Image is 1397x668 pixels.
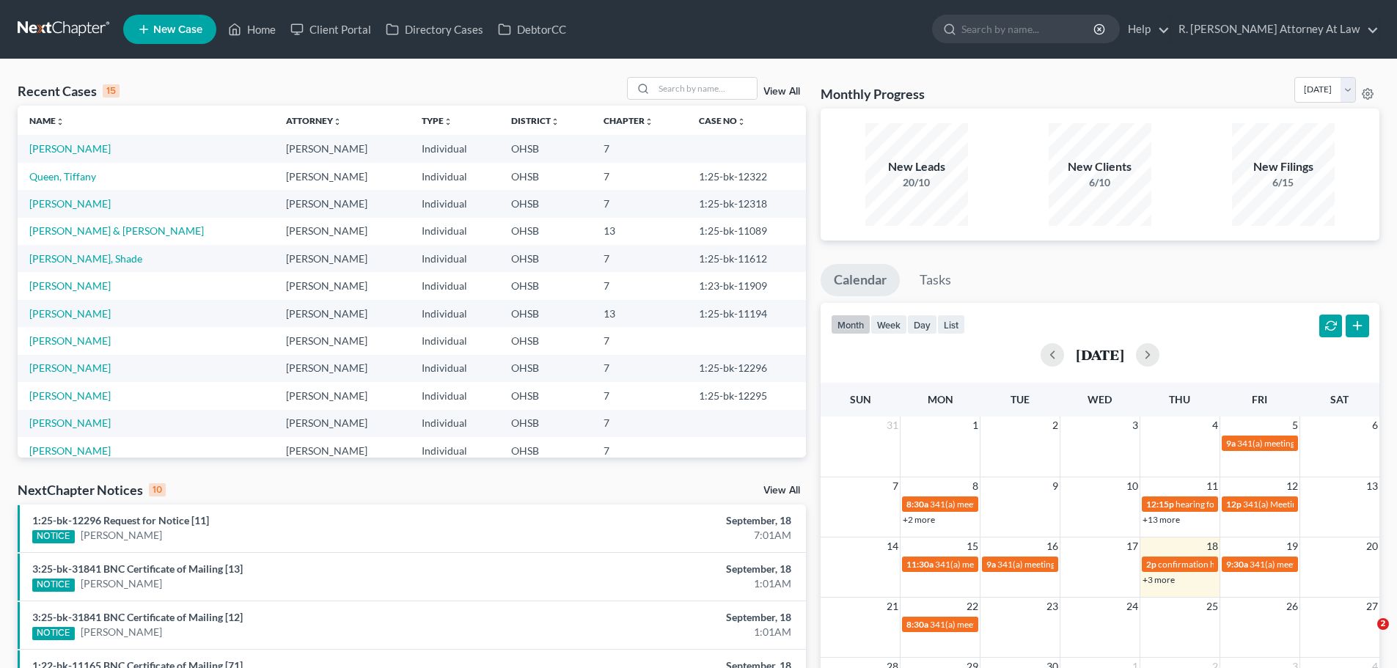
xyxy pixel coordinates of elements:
div: NOTICE [32,627,75,640]
span: 11:30a [906,559,934,570]
td: 7 [592,245,687,272]
td: [PERSON_NAME] [274,300,410,327]
div: September, 18 [548,562,791,576]
td: Individual [410,437,499,464]
td: [PERSON_NAME] [274,190,410,217]
span: 18 [1205,537,1220,555]
span: 11 [1205,477,1220,495]
td: [PERSON_NAME] [274,272,410,299]
span: 8:30a [906,499,928,510]
a: [PERSON_NAME] [81,576,162,591]
a: Directory Cases [378,16,491,43]
td: [PERSON_NAME] [274,163,410,190]
td: Individual [410,190,499,217]
td: 7 [592,437,687,464]
td: Individual [410,218,499,245]
a: +3 more [1143,574,1175,585]
span: 26 [1285,598,1299,615]
a: DebtorCC [491,16,573,43]
span: 9a [986,559,996,570]
span: 13 [1365,477,1379,495]
h2: [DATE] [1076,347,1124,362]
a: Districtunfold_more [511,115,560,126]
span: 9a [1226,438,1236,449]
td: 1:25-bk-12296 [687,355,806,382]
div: September, 18 [548,610,791,625]
i: unfold_more [551,117,560,126]
span: 341(a) Meeting for [PERSON_NAME] [1243,499,1385,510]
td: Individual [410,327,499,354]
a: Case Nounfold_more [699,115,746,126]
span: New Case [153,24,202,35]
a: 3:25-bk-31841 BNC Certificate of Mailing [12] [32,611,243,623]
span: Mon [928,393,953,405]
input: Search by name... [961,15,1096,43]
td: 7 [592,382,687,409]
span: Sun [850,393,871,405]
span: 14 [885,537,900,555]
span: 4 [1211,416,1220,434]
a: [PERSON_NAME] & [PERSON_NAME] [29,224,204,237]
span: 1 [971,416,980,434]
span: 21 [885,598,900,615]
span: 9 [1051,477,1060,495]
div: 20/10 [865,175,968,190]
span: hearing for [PERSON_NAME] [1176,499,1288,510]
a: Tasks [906,264,964,296]
div: 10 [149,483,166,496]
span: 12:15p [1146,499,1174,510]
h3: Monthly Progress [821,85,925,103]
div: Recent Cases [18,82,120,100]
div: September, 18 [548,513,791,528]
a: [PERSON_NAME] [29,307,111,320]
td: OHSB [499,327,593,354]
td: 13 [592,300,687,327]
span: 31 [885,416,900,434]
span: 7 [891,477,900,495]
td: 7 [592,163,687,190]
button: month [831,315,870,334]
a: [PERSON_NAME], Shade [29,252,142,265]
span: 341(a) meeting for [PERSON_NAME] III & [PERSON_NAME] [930,619,1159,630]
span: 23 [1045,598,1060,615]
span: 9:30a [1226,559,1248,570]
div: 1:01AM [548,625,791,639]
a: Calendar [821,264,900,296]
span: 25 [1205,598,1220,615]
td: [PERSON_NAME] [274,135,410,162]
a: [PERSON_NAME] [29,334,111,347]
span: Thu [1169,393,1190,405]
td: 1:25-bk-12295 [687,382,806,409]
a: [PERSON_NAME] [81,625,162,639]
span: 8:30a [906,619,928,630]
a: [PERSON_NAME] [29,279,111,292]
a: Help [1121,16,1170,43]
i: unfold_more [56,117,65,126]
a: 1:25-bk-12296 Request for Notice [11] [32,514,209,526]
a: +2 more [903,514,935,525]
a: View All [763,87,800,97]
div: 1:01AM [548,576,791,591]
div: 6/15 [1232,175,1335,190]
span: 17 [1125,537,1140,555]
td: 1:23-bk-11909 [687,272,806,299]
td: OHSB [499,218,593,245]
td: OHSB [499,437,593,464]
a: Attorneyunfold_more [286,115,342,126]
div: NOTICE [32,530,75,543]
span: 341(a) meeting for [PERSON_NAME] [935,559,1077,570]
div: New Clients [1049,158,1151,175]
a: [PERSON_NAME] [81,528,162,543]
span: Fri [1252,393,1267,405]
div: 7:01AM [548,528,791,543]
a: [PERSON_NAME] [29,142,111,155]
div: New Filings [1232,158,1335,175]
td: [PERSON_NAME] [274,410,410,437]
td: Individual [410,245,499,272]
td: Individual [410,355,499,382]
td: [PERSON_NAME] [274,218,410,245]
a: [PERSON_NAME] [29,197,111,210]
td: 1:25-bk-11612 [687,245,806,272]
span: 10 [1125,477,1140,495]
span: 16 [1045,537,1060,555]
